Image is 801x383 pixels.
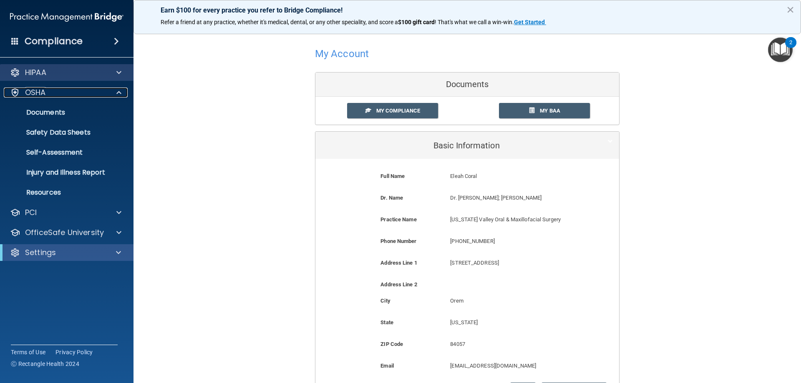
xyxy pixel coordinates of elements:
[450,339,577,349] p: 84057
[55,348,93,356] a: Privacy Policy
[322,141,587,150] h5: Basic Information
[10,88,121,98] a: OSHA
[450,193,577,203] p: Dr. [PERSON_NAME]; [PERSON_NAME]
[380,341,403,347] b: ZIP Code
[25,35,83,47] h4: Compliance
[435,19,514,25] span: ! That's what we call a win-win.
[161,6,774,14] p: Earn $100 for every practice you refer to Bridge Compliance!
[5,108,119,117] p: Documents
[25,228,104,238] p: OfficeSafe University
[450,361,577,371] p: [EMAIL_ADDRESS][DOMAIN_NAME]
[5,128,119,137] p: Safety Data Sheets
[25,248,56,258] p: Settings
[514,19,546,25] a: Get Started
[376,108,420,114] span: My Compliance
[315,73,619,97] div: Documents
[380,173,405,179] b: Full Name
[450,215,577,225] p: [US_STATE] Valley Oral & Maxillofacial Surgery
[380,238,416,244] b: Phone Number
[786,3,794,16] button: Close
[5,148,119,157] p: Self-Assessment
[380,363,394,369] b: Email
[380,260,417,266] b: Address Line 1
[315,48,369,59] h4: My Account
[450,171,577,181] p: Eleah Coral
[5,168,119,177] p: Injury and Illness Report
[10,208,121,218] a: PCI
[322,136,613,155] a: Basic Information
[11,348,45,356] a: Terms of Use
[5,188,119,197] p: Resources
[25,88,46,98] p: OSHA
[10,9,123,25] img: PMB logo
[10,228,121,238] a: OfficeSafe University
[450,258,577,268] p: [STREET_ADDRESS]
[450,318,577,328] p: [US_STATE]
[10,248,121,258] a: Settings
[514,19,545,25] strong: Get Started
[789,43,792,53] div: 2
[10,68,121,78] a: HIPAA
[25,68,46,78] p: HIPAA
[540,108,560,114] span: My BAA
[380,319,393,325] b: State
[380,298,390,304] b: City
[398,19,435,25] strong: $100 gift card
[768,38,793,62] button: Open Resource Center, 2 new notifications
[25,208,37,218] p: PCI
[161,19,398,25] span: Refer a friend at any practice, whether it's medical, dental, or any other speciality, and score a
[450,236,577,246] p: [PHONE_NUMBER]
[380,281,417,288] b: Address Line 2
[380,195,403,201] b: Dr. Name
[11,360,79,368] span: Ⓒ Rectangle Health 2024
[380,216,416,223] b: Practice Name
[450,296,577,306] p: Orem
